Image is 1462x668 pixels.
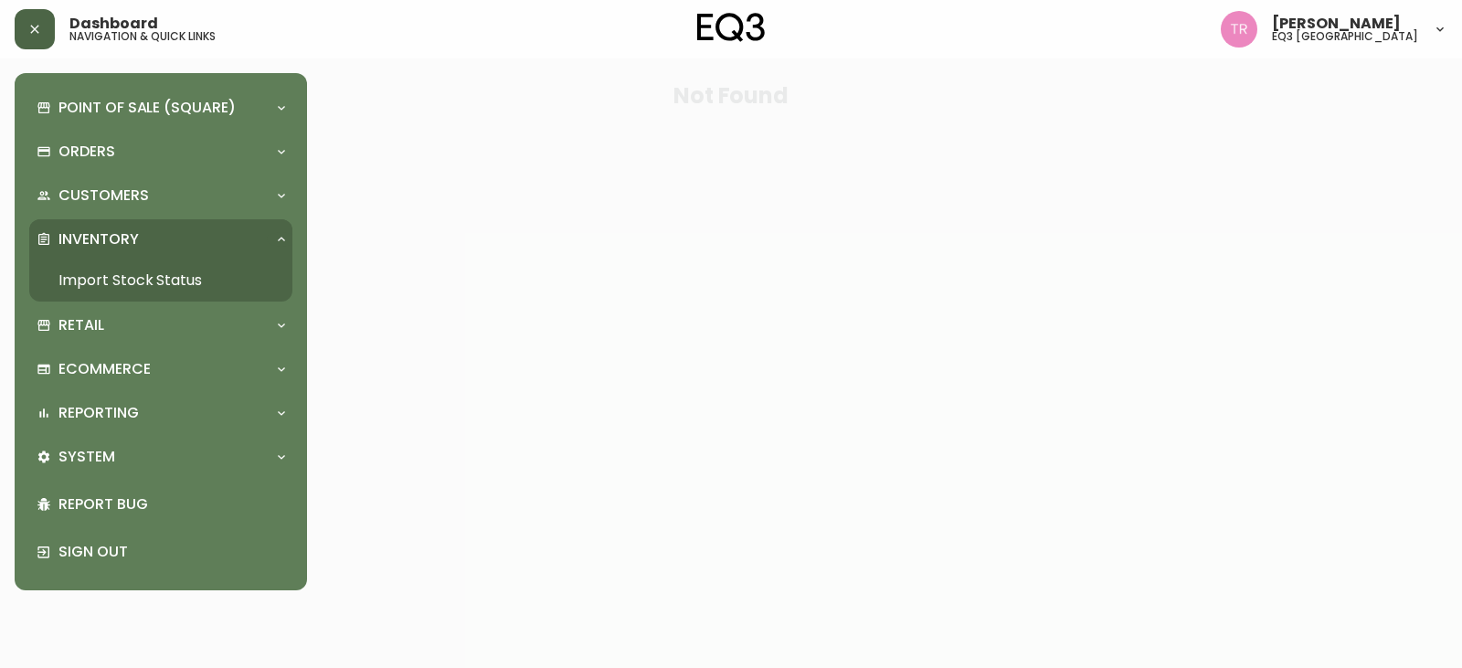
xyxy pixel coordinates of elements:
[58,229,139,249] p: Inventory
[58,142,115,162] p: Orders
[58,447,115,467] p: System
[58,359,151,379] p: Ecommerce
[697,13,765,42] img: logo
[29,349,292,389] div: Ecommerce
[29,88,292,128] div: Point of Sale (Square)
[29,260,292,302] a: Import Stock Status
[1272,31,1418,42] h5: eq3 [GEOGRAPHIC_DATA]
[58,494,285,514] p: Report Bug
[69,16,158,31] span: Dashboard
[29,393,292,433] div: Reporting
[1272,16,1401,31] span: [PERSON_NAME]
[29,305,292,345] div: Retail
[58,542,285,562] p: Sign Out
[58,186,149,206] p: Customers
[29,219,292,260] div: Inventory
[69,31,216,42] h5: navigation & quick links
[29,481,292,528] div: Report Bug
[29,528,292,576] div: Sign Out
[29,437,292,477] div: System
[58,98,236,118] p: Point of Sale (Square)
[58,315,104,335] p: Retail
[29,175,292,216] div: Customers
[58,403,139,423] p: Reporting
[29,132,292,172] div: Orders
[1221,11,1257,48] img: 214b9049a7c64896e5c13e8f38ff7a87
